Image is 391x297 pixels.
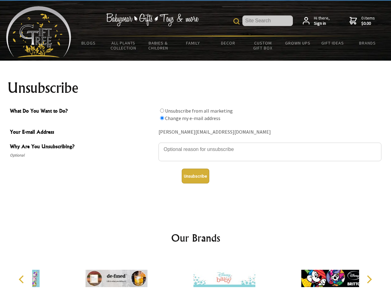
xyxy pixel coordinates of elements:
[233,18,240,24] img: product search
[10,107,155,116] span: What Do You Want to Do?
[211,37,245,49] a: Decor
[10,152,155,159] span: Optional
[176,37,211,49] a: Family
[361,21,375,26] strong: $0.00
[106,37,141,54] a: All Plants Collection
[314,21,330,26] strong: Sign in
[71,37,106,49] a: BLOGS
[242,15,293,26] input: Site Search
[10,143,155,152] span: Why Are You Unsubscribing?
[159,143,381,161] textarea: Why Are You Unsubscribing?
[315,37,350,49] a: Gift Ideas
[141,37,176,54] a: Babies & Children
[160,109,164,113] input: What Do You Want to Do?
[10,128,155,137] span: Your E-mail Address
[280,37,315,49] a: Grown Ups
[303,15,330,26] a: Hi there,Sign in
[160,116,164,120] input: What Do You Want to Do?
[182,169,209,183] button: Unsubscribe
[350,15,375,26] a: 0 items$0.00
[159,127,381,137] div: [PERSON_NAME][EMAIL_ADDRESS][DOMAIN_NAME]
[106,13,199,26] img: Babywear - Gifts - Toys & more
[12,230,379,245] h2: Our Brands
[362,273,376,286] button: Next
[15,273,29,286] button: Previous
[7,80,384,95] h1: Unsubscribe
[245,37,280,54] a: Custom Gift Box
[165,115,220,121] label: Change my e-mail address
[165,108,233,114] label: Unsubscribe from all marketing
[361,15,375,26] span: 0 items
[350,37,385,49] a: Brands
[6,6,71,58] img: Babyware - Gifts - Toys and more...
[314,15,330,26] span: Hi there,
